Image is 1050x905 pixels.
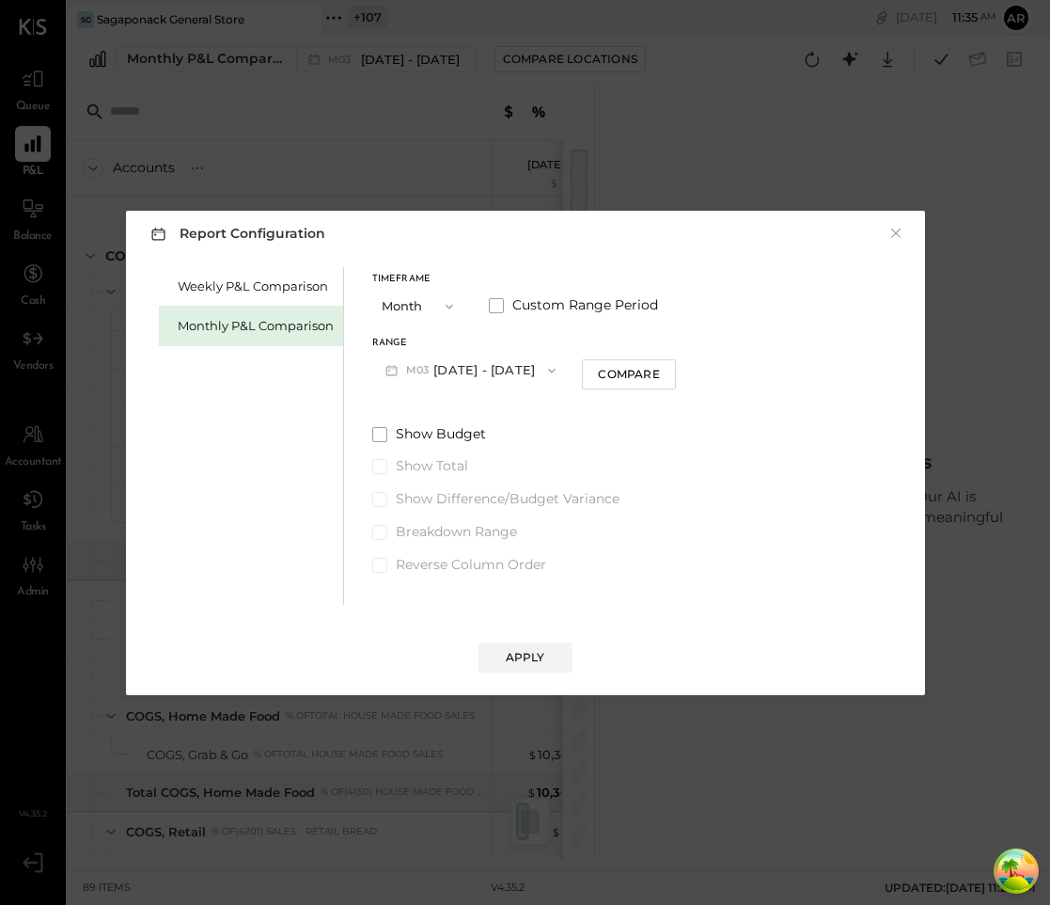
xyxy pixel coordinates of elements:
span: Show Difference/Budget Variance [396,490,619,509]
div: Range [372,339,570,348]
span: Custom Range Period [512,296,658,315]
span: Reverse Column Order [396,556,546,575]
button: × [887,224,904,243]
div: Monthly P&L Comparison [178,317,334,335]
div: Weekly P&L Comparison [178,278,334,295]
button: Compare [582,359,676,389]
span: M03 [406,363,434,378]
button: Month [372,289,466,324]
div: Timeframe [372,275,466,284]
h3: Report Configuration [147,222,325,246]
button: Apply [478,643,572,673]
span: Breakdown Range [396,523,517,542]
span: Show Budget [396,425,486,444]
span: Show Total [396,457,468,476]
button: M03[DATE] - [DATE] [372,353,570,388]
div: Apply [506,649,545,665]
div: Compare [598,366,659,382]
button: Open Tanstack query devtools [997,852,1035,890]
